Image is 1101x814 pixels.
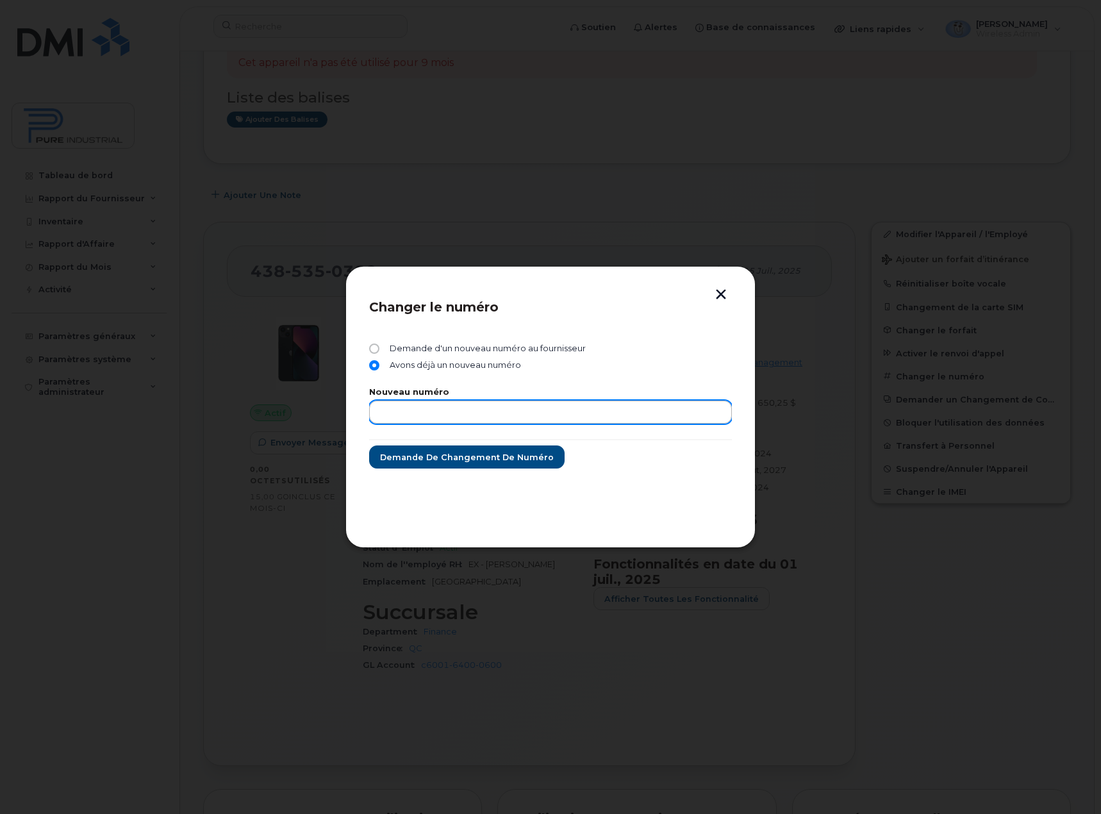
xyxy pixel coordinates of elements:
span: Demande d'un nouveau numéro au fournisseur [385,344,586,354]
span: Avons déjà un nouveau numéro [385,360,521,370]
input: Demande d'un nouveau numéro au fournisseur [369,344,379,354]
button: Demande de changement de Numéro [369,445,565,469]
input: Avons déjà un nouveau numéro [369,360,379,370]
span: Demande de changement de Numéro [380,451,554,463]
label: Nouveau numéro [369,388,732,397]
span: Changer le numéro [369,299,499,315]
